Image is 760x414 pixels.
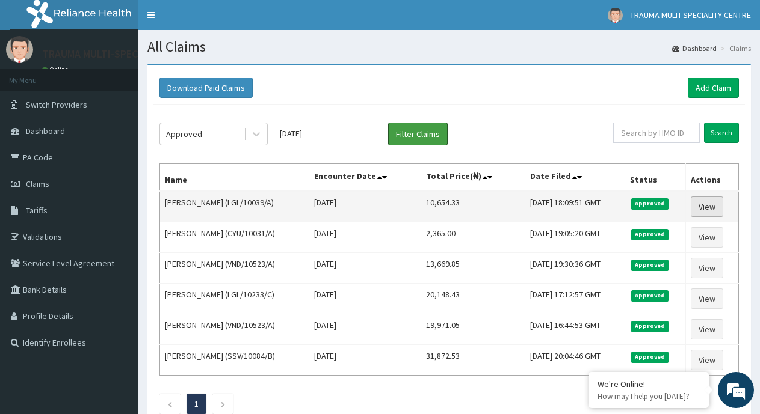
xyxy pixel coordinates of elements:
span: Approved [631,229,669,240]
td: [DATE] 17:12:57 GMT [525,284,625,314]
th: Total Price(₦) [421,164,525,192]
td: [PERSON_NAME] (SSV/10084/B) [160,345,309,376]
button: Download Paid Claims [159,78,253,98]
a: Dashboard [672,43,717,53]
button: Filter Claims [388,123,448,145]
th: Actions [685,164,738,192]
td: 20,148.43 [421,284,525,314]
td: 2,365.00 [421,222,525,253]
td: 10,654.33 [421,191,525,222]
span: Tariffs [26,205,48,216]
td: [DATE] 19:30:36 GMT [525,253,625,284]
a: View [691,258,723,278]
a: View [691,227,723,248]
td: 19,971.05 [421,314,525,345]
a: Next page [220,398,226,409]
div: We're Online! [598,379,700,389]
input: Select Month and Year [274,123,382,144]
span: Approved [631,352,669,362]
span: We're online! [70,128,166,249]
td: [DATE] 19:05:20 GMT [525,222,625,253]
th: Name [160,164,309,192]
div: Minimize live chat window [197,6,226,35]
td: [DATE] 20:04:46 GMT [525,345,625,376]
td: [DATE] 18:09:51 GMT [525,191,625,222]
a: View [691,196,723,217]
th: Encounter Date [309,164,421,192]
div: Chat with us now [63,67,202,83]
td: [DATE] [309,314,421,345]
td: 31,872.53 [421,345,525,376]
td: [DATE] [309,222,421,253]
td: [PERSON_NAME] (CYU/10031/A) [160,222,309,253]
td: 13,669.85 [421,253,525,284]
td: [PERSON_NAME] (VND/10523/A) [160,314,309,345]
textarea: Type your message and hit 'Enter' [6,282,229,324]
a: Previous page [167,398,173,409]
td: [PERSON_NAME] (LGL/10039/A) [160,191,309,222]
span: TRAUMA MULTI-SPECIALITY CENTRE [630,10,751,20]
a: View [691,288,723,309]
td: [DATE] [309,284,421,314]
a: View [691,319,723,339]
th: Status [625,164,685,192]
span: Approved [631,290,669,301]
td: [PERSON_NAME] (LGL/10233/C) [160,284,309,314]
span: Dashboard [26,126,65,136]
p: TRAUMA MULTI-SPECIALITY CENTRE [42,49,206,59]
span: Approved [631,321,669,332]
input: Search [704,123,739,143]
a: Add Claim [688,78,739,98]
a: View [691,350,723,370]
h1: All Claims [147,39,751,55]
span: Claims [26,178,49,189]
a: Page 1 is your current page [194,398,199,409]
p: How may I help you today? [598,391,700,401]
img: d_794563401_company_1708531726252_794563401 [22,60,49,90]
img: User Image [6,36,33,63]
td: [DATE] [309,191,421,222]
td: [DATE] 16:44:53 GMT [525,314,625,345]
a: Online [42,65,71,74]
td: [DATE] [309,253,421,284]
span: Approved [631,260,669,270]
div: Approved [166,128,202,140]
td: [PERSON_NAME] (VND/10523/A) [160,253,309,284]
input: Search by HMO ID [613,123,700,143]
th: Date Filed [525,164,625,192]
span: Switch Providers [26,99,87,110]
li: Claims [718,43,751,53]
img: User Image [608,8,623,23]
td: [DATE] [309,345,421,376]
span: Approved [631,198,669,209]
